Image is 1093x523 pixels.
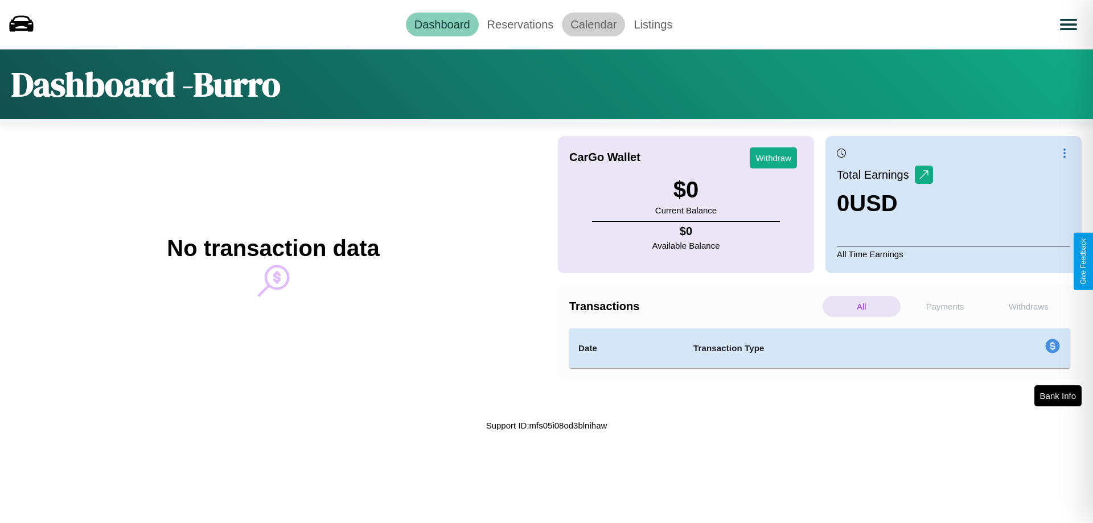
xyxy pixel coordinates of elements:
h3: 0 USD [837,191,933,216]
button: Withdraw [750,147,797,168]
h2: No transaction data [167,236,379,261]
a: Reservations [479,13,562,36]
p: Payments [906,296,984,317]
h1: Dashboard - Burro [11,61,281,108]
p: Available Balance [652,238,720,253]
p: Total Earnings [837,164,915,185]
h4: Transactions [569,300,820,313]
div: Give Feedback [1079,238,1087,285]
p: Current Balance [655,203,717,218]
h3: $ 0 [655,177,717,203]
a: Listings [625,13,681,36]
p: All Time Earnings [837,246,1070,262]
p: Withdraws [989,296,1067,317]
p: Support ID: mfs05i08od3blnihaw [486,418,607,433]
table: simple table [569,328,1070,368]
p: All [823,296,901,317]
a: Dashboard [406,13,479,36]
h4: CarGo Wallet [569,151,640,164]
a: Calendar [562,13,625,36]
button: Bank Info [1034,385,1082,406]
h4: $ 0 [652,225,720,238]
h4: Date [578,341,675,355]
h4: Transaction Type [693,341,952,355]
button: Open menu [1053,9,1084,40]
